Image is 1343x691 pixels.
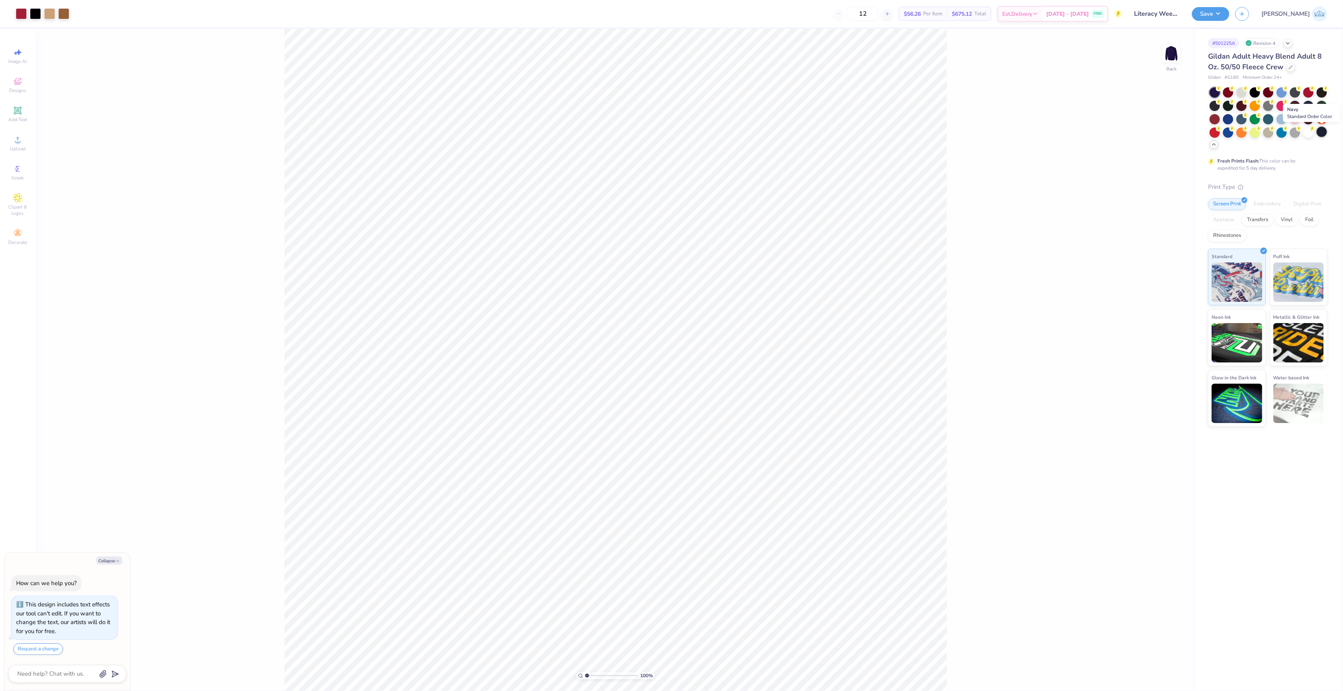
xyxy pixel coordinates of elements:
div: Foil [1300,214,1319,226]
img: Back [1164,46,1179,61]
div: Screen Print [1208,198,1246,210]
span: Greek [12,175,24,181]
span: Neon Ink [1212,313,1231,321]
span: [PERSON_NAME] [1262,9,1310,18]
div: Rhinestones [1208,230,1246,242]
span: Clipart & logos [4,204,31,216]
div: Print Type [1208,183,1327,192]
span: [DATE] - [DATE] [1046,10,1089,18]
div: Back [1166,65,1177,72]
button: Save [1192,7,1229,21]
button: Request a change [13,643,63,655]
div: Applique [1208,214,1240,226]
span: Per Item [923,10,942,18]
span: Designs [9,87,26,94]
div: Transfers [1242,214,1273,226]
div: This color can be expedited for 5 day delivery. [1217,157,1314,172]
span: Add Text [8,116,27,123]
div: How can we help you? [16,579,77,587]
span: Decorate [8,239,27,246]
img: Neon Ink [1212,323,1262,362]
button: Collapse [96,556,122,565]
span: Est. Delivery [1002,10,1032,18]
span: Standard [1212,252,1232,261]
div: Vinyl [1276,214,1298,226]
div: Navy [1283,104,1340,122]
span: Water based Ink [1273,373,1310,382]
img: Josephine Amber Orros [1312,6,1327,22]
strong: Fresh Prints Flash: [1217,158,1259,164]
div: Revision 4 [1243,38,1280,48]
div: # 501225A [1208,38,1240,48]
input: – – [848,7,878,21]
img: Glow in the Dark Ink [1212,384,1262,423]
div: This design includes text effects our tool can't edit. If you want to change the text, our artist... [16,600,110,635]
img: Water based Ink [1273,384,1324,423]
span: Total [974,10,986,18]
input: Untitled Design [1128,6,1186,22]
span: Puff Ink [1273,252,1290,261]
span: Minimum Order: 24 + [1243,74,1282,81]
span: 100 % [640,672,653,679]
span: Gildan [1208,74,1221,81]
span: Metallic & Glitter Ink [1273,313,1320,321]
span: FREE [1094,11,1102,17]
span: Upload [10,146,26,152]
div: Digital Print [1288,198,1326,210]
span: $675.12 [952,10,972,18]
span: Image AI [9,58,27,65]
span: Glow in the Dark Ink [1212,373,1256,382]
span: Gildan Adult Heavy Blend Adult 8 Oz. 50/50 Fleece Crew [1208,52,1322,72]
span: Standard Order Color [1288,113,1332,120]
a: [PERSON_NAME] [1262,6,1327,22]
span: # G180 [1225,74,1239,81]
img: Puff Ink [1273,262,1324,302]
img: Standard [1212,262,1262,302]
div: Embroidery [1249,198,1286,210]
span: $56.26 [904,10,921,18]
img: Metallic & Glitter Ink [1273,323,1324,362]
